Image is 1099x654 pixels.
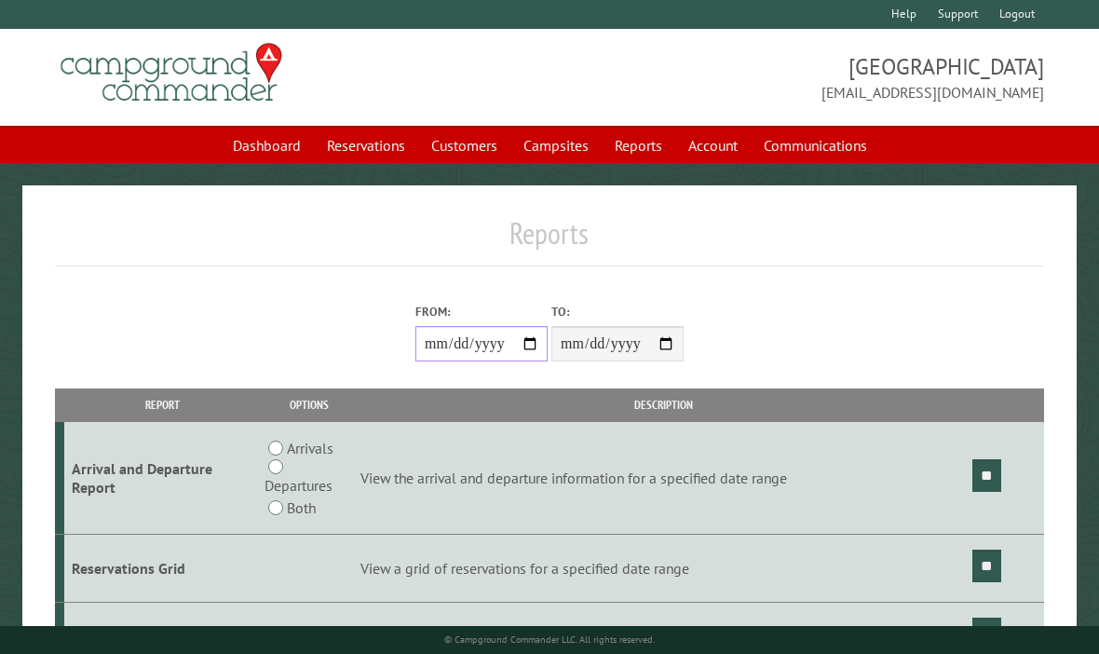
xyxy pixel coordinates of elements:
[358,388,970,421] th: Description
[358,422,970,535] td: View the arrival and departure information for a specified date range
[265,474,332,497] label: Departures
[287,437,333,459] label: Arrivals
[64,422,262,535] td: Arrival and Departure Report
[316,128,416,163] a: Reservations
[551,303,684,320] label: To:
[753,128,878,163] a: Communications
[677,128,749,163] a: Account
[222,128,312,163] a: Dashboard
[604,128,673,163] a: Reports
[444,634,655,646] small: © Campground Commander LLC. All rights reserved.
[262,388,358,421] th: Options
[420,128,509,163] a: Customers
[287,497,316,519] label: Both
[415,303,548,320] label: From:
[358,535,970,603] td: View a grid of reservations for a specified date range
[512,128,600,163] a: Campsites
[64,388,262,421] th: Report
[549,51,1044,103] span: [GEOGRAPHIC_DATA] [EMAIL_ADDRESS][DOMAIN_NAME]
[64,535,262,603] td: Reservations Grid
[55,215,1044,266] h1: Reports
[55,36,288,109] img: Campground Commander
